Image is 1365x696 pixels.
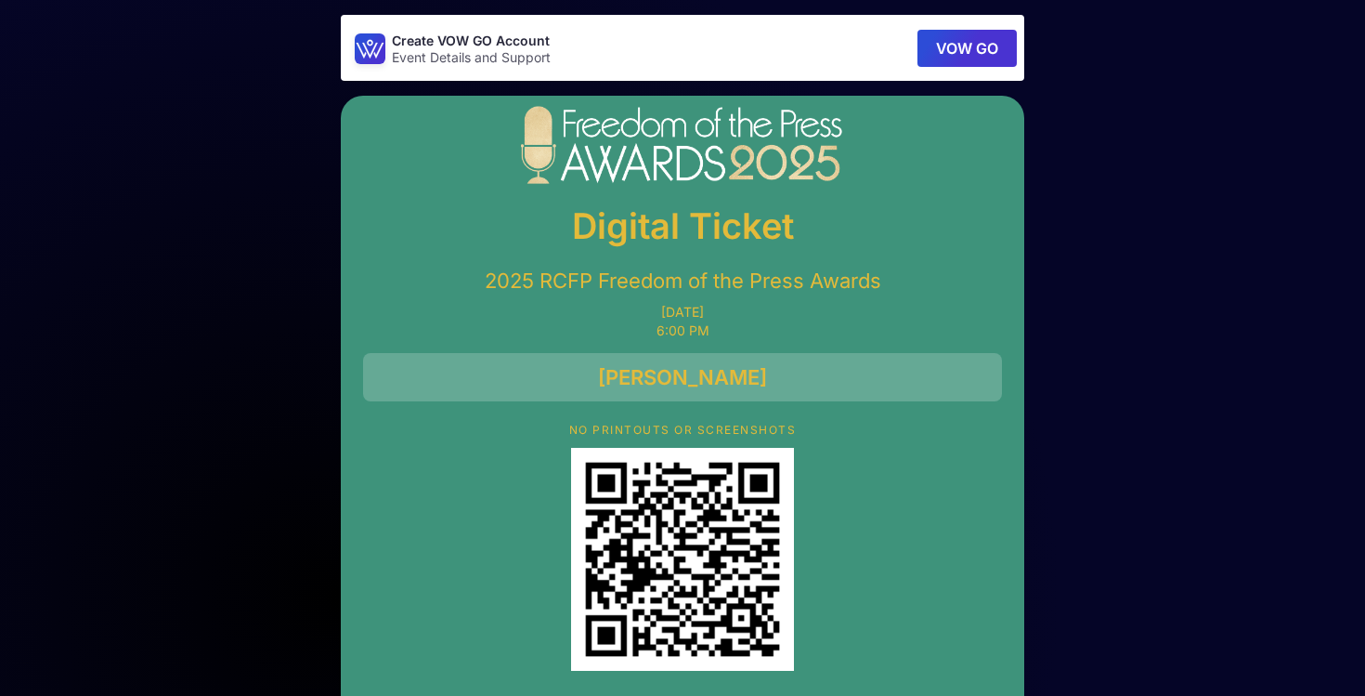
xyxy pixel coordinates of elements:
p: Event Details and Support [392,50,551,65]
div: QR Code [571,448,794,671]
div: [PERSON_NAME] [363,353,1002,401]
p: Create VOW GO Account [392,32,551,50]
p: 2025 RCFP Freedom of the Press Awards [363,268,1002,294]
button: VOW GO [917,30,1017,67]
p: NO PRINTOUTS OR SCREENSHOTS [363,424,1002,437]
p: 6:00 PM [363,323,1002,338]
p: [DATE] [363,305,1002,320]
p: Digital Ticket [363,199,1002,253]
